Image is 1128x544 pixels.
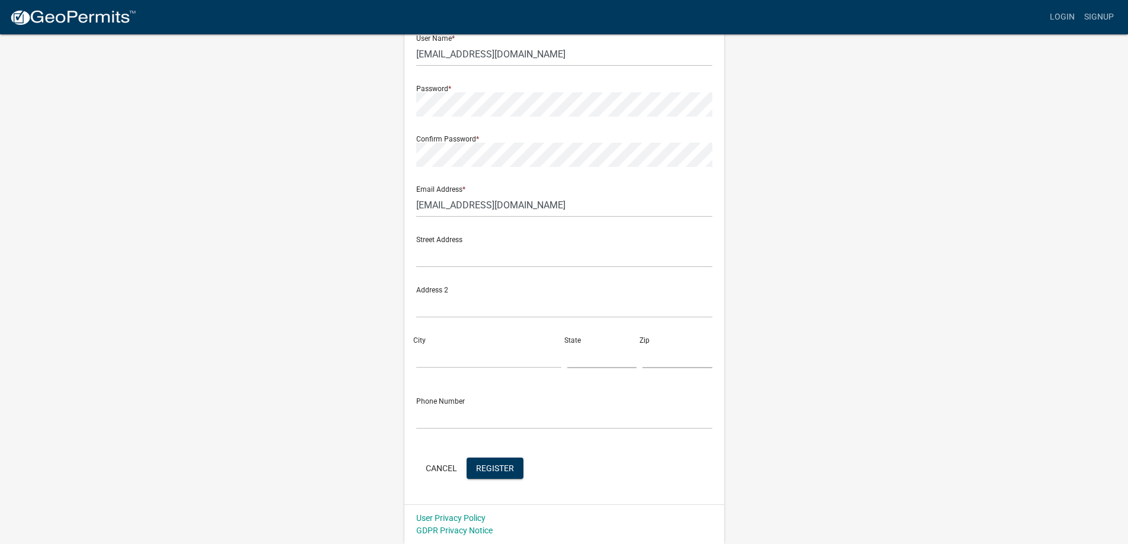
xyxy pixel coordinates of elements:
span: Register [476,463,514,472]
a: GDPR Privacy Notice [416,526,493,535]
a: Signup [1079,6,1119,28]
a: User Privacy Policy [416,513,486,523]
a: Login [1045,6,1079,28]
button: Register [467,458,523,479]
button: Cancel [416,458,467,479]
